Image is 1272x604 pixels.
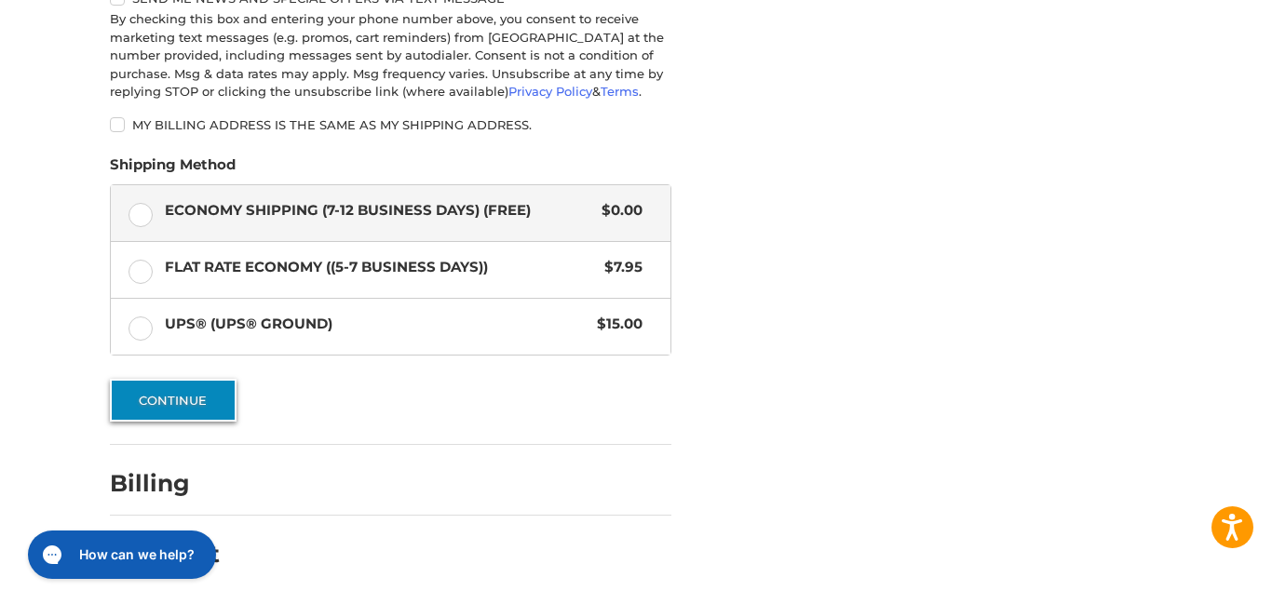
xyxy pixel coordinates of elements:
iframe: Gorgias live chat messenger [19,524,222,585]
h2: Billing [110,469,219,498]
span: $0.00 [593,200,643,221]
a: Privacy Policy [508,84,592,99]
div: By checking this box and entering your phone number above, you consent to receive marketing text ... [110,10,671,101]
span: Economy Shipping (7-12 Business Days) (Free) [165,200,593,221]
legend: Shipping Method [110,154,236,184]
label: My billing address is the same as my shipping address. [110,117,671,132]
a: Terms [601,84,639,99]
button: Continue [110,379,237,422]
span: $7.95 [596,257,643,278]
span: UPS® (UPS® Ground) [165,314,589,335]
span: $15.00 [589,314,643,335]
span: Flat Rate Economy ((5-7 Business Days)) [165,257,596,278]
